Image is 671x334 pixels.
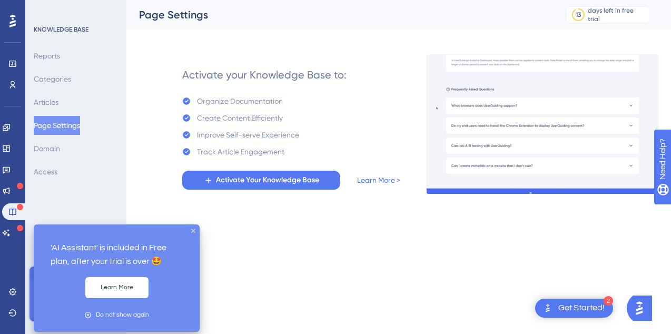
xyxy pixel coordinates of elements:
a: Learn More > [357,174,400,186]
div: Page Settings [139,7,539,22]
div: KNOWLEDGE BASE [34,25,88,34]
span: Need Help? [25,3,66,15]
div: close tooltip [191,229,195,233]
div: 2 [604,296,613,306]
div: days left in free trial [588,6,646,23]
button: Page Settings [34,116,80,135]
button: Categories [34,70,71,89]
div: Open Get Started! checklist, remaining modules: 2 [535,299,613,318]
button: Articles [34,93,58,112]
div: Do not show again [96,310,149,320]
span: Activate Your Knowledge Base [216,174,319,186]
div: 13 [576,11,581,19]
iframe: UserGuiding AI Assistant Launcher [627,292,658,324]
div: Organize Documentation [197,95,283,107]
button: Access [34,162,57,181]
button: Learn More [85,277,149,298]
p: 'AI Assistant' is included in Free plan, after your trial is over 🤩 [51,241,183,269]
button: Domain [34,139,60,158]
button: Reports [34,46,60,65]
div: Activate your Knowledge Base to: [182,67,347,82]
div: Track Article Engagement [197,145,284,158]
img: launcher-image-alternative-text [541,302,554,315]
div: Create Content Efficiently [197,112,283,124]
div: Improve Self-serve Experience [197,129,299,141]
img: a27db7f7ef9877a438c7956077c236be.gif [426,54,659,194]
button: Activate Your Knowledge Base [182,171,340,190]
div: Get Started! [558,302,605,314]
